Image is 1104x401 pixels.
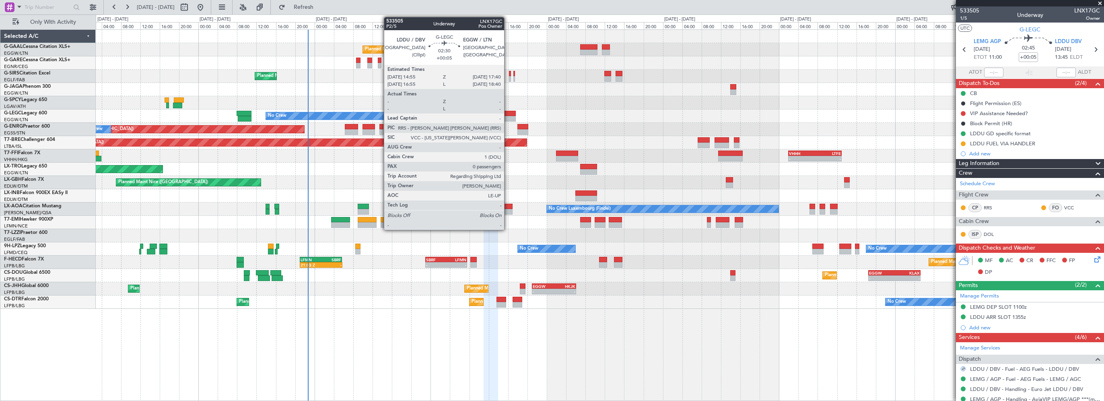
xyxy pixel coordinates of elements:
div: 08:00 [585,22,605,29]
span: G-ENRG [4,124,23,129]
div: 08:00 [121,22,140,29]
div: No Crew [868,243,887,255]
div: Block Permit (HR) [970,120,1012,127]
div: 08:00 [470,22,489,29]
a: LDDU / DBV - Handling - Euro Jet LDDU / DBV [970,386,1083,393]
div: - [894,276,920,281]
div: [DATE] - [DATE] [432,16,463,23]
div: [DATE] - [DATE] [780,16,811,23]
span: CS-DOU [4,270,23,275]
span: CR [1026,257,1033,265]
div: 04:00 [450,22,469,29]
span: FP [1069,257,1075,265]
a: LX-AOACitation Mustang [4,204,62,209]
input: Trip Number [25,1,71,13]
div: Planned Maint [GEOGRAPHIC_DATA] ([GEOGRAPHIC_DATA]) [931,256,1058,268]
span: Dispatch To-Dos [959,79,999,88]
a: DOL [984,231,1002,238]
a: EGGW/LTN [4,117,28,123]
span: LX-GBH [4,177,22,182]
div: Planned Maint [GEOGRAPHIC_DATA] ([GEOGRAPHIC_DATA]) [467,283,593,295]
a: LDDU / DBV - Fuel - AEG Fuels - LDDU / DBV [970,366,1079,372]
span: Dispatch Checks and Weather [959,244,1035,253]
div: 20:00 [644,22,663,29]
a: F-HECDFalcon 7X [4,257,44,262]
div: - [446,263,466,267]
div: - [789,156,815,161]
a: EGSS/STN [4,130,25,136]
a: EDLW/DTM [4,196,28,203]
span: [DATE] - [DATE] [137,4,175,11]
div: 08:00 [237,22,256,29]
span: LX-AOA [4,204,23,209]
span: Leg Information [959,159,999,168]
a: [PERSON_NAME]/QSA [4,210,51,216]
div: LDDU FUEL VIA HANDLER [970,140,1035,147]
span: LX-INB [4,190,20,195]
div: LFMN [301,257,321,262]
span: [DATE] [1055,45,1071,54]
span: Only With Activity [21,19,85,25]
a: EGLF/FAB [4,77,25,83]
span: MF [985,257,993,265]
div: - [554,289,575,294]
a: G-ENRGPraetor 600 [4,124,50,129]
span: CS-DTR [4,297,21,302]
div: 20:00 [876,22,895,29]
span: CS-JHH [4,283,21,288]
div: 21:03 Z [301,263,321,267]
div: [DATE] - [DATE] [97,16,128,23]
div: 12:00 [953,22,972,29]
span: Services [959,333,980,342]
div: - [869,276,894,281]
div: [DATE] - [DATE] [548,16,579,23]
span: ELDT [1070,54,1083,62]
div: 20:00 [411,22,430,29]
span: ATOT [969,68,982,76]
a: T7-EMIHawker 900XP [4,217,53,222]
a: CS-JHHGlobal 6000 [4,283,49,288]
div: 00:00 [895,22,915,29]
span: Dispatch [959,355,981,364]
div: CP [968,203,982,212]
span: Refresh [287,4,321,10]
span: LX-TRO [4,164,21,169]
a: G-JAGAPhenom 300 [4,84,51,89]
a: LX-GBHFalcon 7X [4,177,44,182]
span: DP [985,269,992,277]
span: G-JAGA [4,84,23,89]
a: CS-DTRFalcon 2000 [4,297,49,302]
div: FO [1049,203,1062,212]
span: G-GARE [4,58,23,62]
div: 04:00 [102,22,121,29]
span: Cabin Crew [959,217,989,226]
div: No Crew [520,243,538,255]
div: Planned Maint Sofia [239,296,280,308]
div: No Crew [888,296,906,308]
div: LDDU GD specific format [970,130,1031,137]
div: LTFE [815,151,841,156]
a: T7-BREChallenger 604 [4,137,55,142]
div: 04:00 [218,22,237,29]
div: Add new [969,324,1100,331]
button: UTC [958,25,972,32]
a: LGAV/ATH [4,103,26,110]
span: G-SPCY [4,97,21,102]
div: Planned Maint [365,43,394,56]
span: 11:00 [989,54,1002,62]
div: SBRF [321,257,342,262]
a: LFMN/NCE [4,223,28,229]
div: 04:00 [798,22,818,29]
a: LFPB/LBG [4,303,25,309]
a: T7-LZZIPraetor 600 [4,230,47,235]
a: Manage Services [960,344,1000,352]
a: LFMD/CEQ [4,250,27,256]
div: 20:00 [295,22,315,29]
a: LX-INBFalcon 900EX EASy II [4,190,68,195]
span: Flight Crew [959,190,989,200]
div: - [321,263,342,267]
span: 9H-LPZ [4,244,20,248]
div: - [426,263,446,267]
div: 00:00 [663,22,682,29]
span: ALDT [1078,68,1091,76]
